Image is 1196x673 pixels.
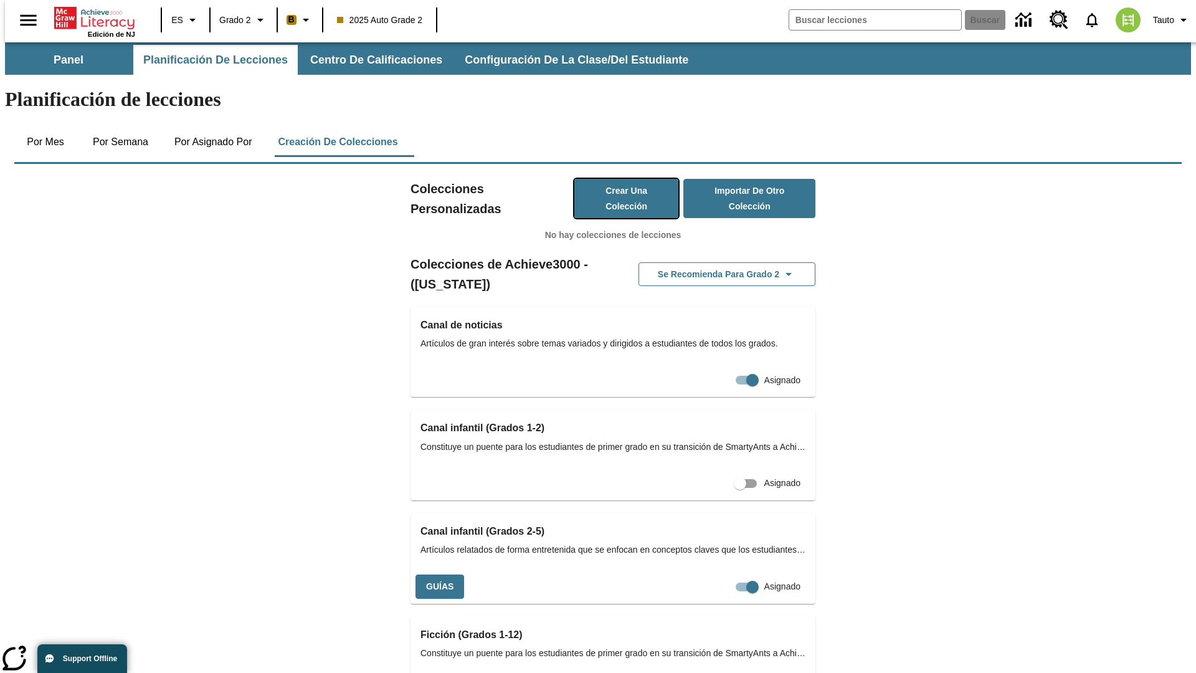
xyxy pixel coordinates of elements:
button: Se recomienda para Grado 2 [638,262,815,287]
div: Subbarra de navegación [5,45,700,75]
a: Centro de recursos, Se abrirá en una pestaña nueva. [1042,3,1076,37]
button: Panel [6,45,131,75]
span: 2025 Auto Grade 2 [337,14,423,27]
button: Por semana [83,127,158,157]
h2: Colecciones Personalizadas [411,179,574,219]
span: ES [171,14,183,27]
span: Constituye un puente para los estudiantes de primer grado en su transición de SmartyAnts a Achiev... [420,647,805,660]
button: Abrir el menú lateral [10,2,47,39]
button: Configuración de la clase/del estudiante [455,45,698,75]
button: Escoja un nuevo avatar [1108,4,1148,36]
button: Lenguaje: ES, Selecciona un idioma [166,9,206,31]
h3: Canal infantil (Grados 2-5) [420,523,805,540]
input: Buscar campo [789,10,961,30]
span: Asignado [764,477,800,490]
span: Planificación de lecciones [143,53,288,67]
p: No hay colecciones de lecciones [411,229,815,242]
h3: Ficción (Grados 1-12) [420,626,805,644]
span: Centro de calificaciones [310,53,442,67]
button: Por mes [14,127,77,157]
button: Centro de calificaciones [300,45,452,75]
div: Subbarra de navegación [5,42,1191,75]
h3: Canal infantil (Grados 1-2) [420,419,805,437]
span: Asignado [764,580,800,593]
span: Panel [54,53,83,67]
div: Portada [54,4,135,38]
button: Guías [415,575,464,599]
img: avatar image [1116,7,1141,32]
span: Edición de NJ [88,31,135,38]
button: Importar de otro Colección [683,179,815,218]
h1: Planificación de lecciones [5,88,1191,111]
a: Centro de información [1008,3,1042,37]
button: Support Offline [37,644,127,673]
span: Constituye un puente para los estudiantes de primer grado en su transición de SmartyAnts a Achiev... [420,441,805,454]
span: Grado 2 [219,14,251,27]
span: Support Offline [63,654,117,663]
span: Configuración de la clase/del estudiante [465,53,688,67]
button: Perfil/Configuración [1148,9,1196,31]
span: Artículos relatados de forma entretenida que se enfocan en conceptos claves que los estudiantes a... [420,543,805,556]
button: Por asignado por [164,127,262,157]
span: B [288,12,295,27]
button: Grado: Grado 2, Elige un grado [214,9,273,31]
button: Creación de colecciones [268,127,407,157]
span: Artículos de gran interés sobre temas variados y dirigidos a estudiantes de todos los grados. [420,337,805,350]
span: Asignado [764,374,800,387]
a: Portada [54,6,135,31]
h2: Colecciones de Achieve3000 - ([US_STATE]) [411,254,613,294]
button: Planificación de lecciones [133,45,298,75]
h3: Canal de noticias [420,317,805,334]
a: Notificaciones [1076,4,1108,36]
button: Crear una colección [574,179,679,218]
span: Tauto [1153,14,1174,27]
button: Boost El color de la clase es anaranjado claro. Cambiar el color de la clase. [282,9,318,31]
